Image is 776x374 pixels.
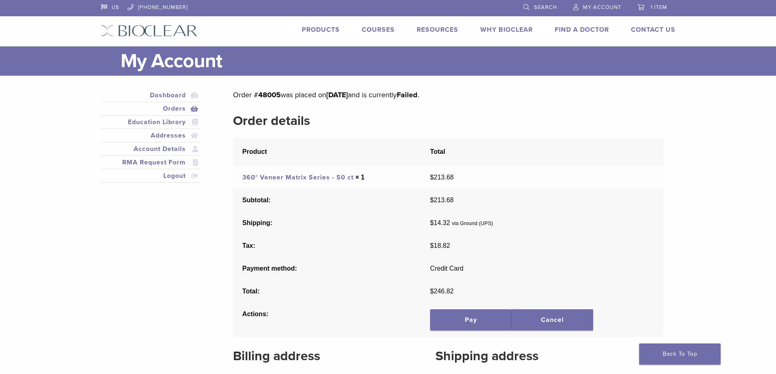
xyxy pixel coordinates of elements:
th: Total [421,138,663,166]
a: Logout [103,171,199,181]
a: Pay for order 48005 [430,309,512,330]
a: Back To Top [639,343,721,365]
span: 14.32 [430,219,450,226]
mark: Failed [397,90,418,99]
th: Shipping: [233,212,421,234]
span: $ [430,288,434,295]
a: Resources [417,26,458,34]
mark: [DATE] [326,90,348,99]
a: Education Library [103,117,199,127]
span: $ [430,219,434,226]
span: 213.68 [430,197,454,203]
th: Product [233,138,421,166]
img: Bioclear [101,25,198,37]
a: Account Details [103,144,199,154]
th: Payment method: [233,257,421,280]
th: Total: [233,280,421,303]
h1: My Account [121,46,675,76]
a: Why Bioclear [480,26,533,34]
small: via Ground (UPS) [452,220,493,226]
th: Subtotal: [233,189,421,212]
a: Contact Us [631,26,675,34]
a: Products [302,26,340,34]
a: Cancel order 48005 [512,309,593,330]
p: Order # was placed on and is currently . [233,89,663,101]
a: Dashboard [103,90,199,100]
a: RMA Request Form [103,157,199,167]
a: Courses [362,26,395,34]
span: 246.82 [430,288,454,295]
h2: Shipping address [435,346,663,366]
h2: Billing address [233,346,410,366]
nav: Account pages [101,89,200,192]
a: Orders [103,104,199,114]
a: Find A Doctor [555,26,609,34]
a: 360° Veneer Matrix Series - 50 ct [242,173,354,182]
th: Actions: [233,303,421,337]
span: Search [534,4,557,11]
span: $ [430,242,434,249]
span: My Account [583,4,621,11]
th: Tax: [233,234,421,257]
span: 18.82 [430,242,450,249]
h2: Order details [233,111,663,131]
span: 1 item [651,4,667,11]
span: $ [430,197,434,203]
mark: 48005 [258,90,281,99]
td: Credit Card [421,257,663,280]
bdi: 213.68 [430,174,454,181]
span: $ [430,174,434,181]
strong: × 1 [355,174,365,181]
a: Addresses [103,131,199,140]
